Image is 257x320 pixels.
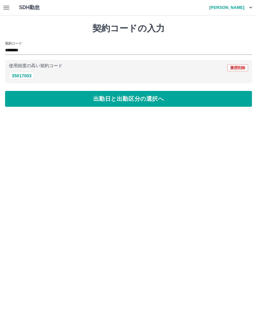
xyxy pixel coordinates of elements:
[5,23,252,34] h1: 契約コードの入力
[5,41,22,46] h2: 契約コード
[9,64,63,68] p: 使用頻度の高い契約コード
[5,91,252,107] button: 出勤日と出勤区分の選択へ
[227,64,248,71] button: 履歴削除
[9,72,34,80] button: 35017003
